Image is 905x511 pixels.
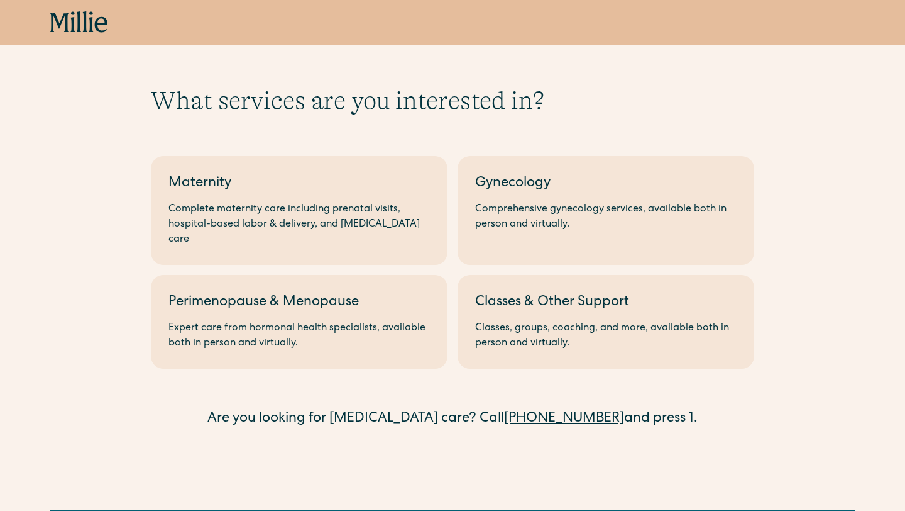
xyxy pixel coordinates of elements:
a: GynecologyComprehensive gynecology services, available both in person and virtually. [458,156,754,265]
div: Maternity [168,174,430,194]
div: Expert care from hormonal health specialists, available both in person and virtually. [168,321,430,351]
h1: What services are you interested in? [151,86,754,116]
div: Gynecology [475,174,737,194]
div: Perimenopause & Menopause [168,293,430,313]
div: Classes & Other Support [475,293,737,313]
div: Complete maternity care including prenatal visits, hospital-based labor & delivery, and [MEDICAL_... [168,202,430,247]
div: Comprehensive gynecology services, available both in person and virtually. [475,202,737,232]
a: [PHONE_NUMBER] [504,412,624,426]
a: Perimenopause & MenopauseExpert care from hormonal health specialists, available both in person a... [151,275,447,369]
div: Are you looking for [MEDICAL_DATA] care? Call and press 1. [151,409,754,430]
div: Classes, groups, coaching, and more, available both in person and virtually. [475,321,737,351]
a: Classes & Other SupportClasses, groups, coaching, and more, available both in person and virtually. [458,275,754,369]
a: MaternityComplete maternity care including prenatal visits, hospital-based labor & delivery, and ... [151,156,447,265]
